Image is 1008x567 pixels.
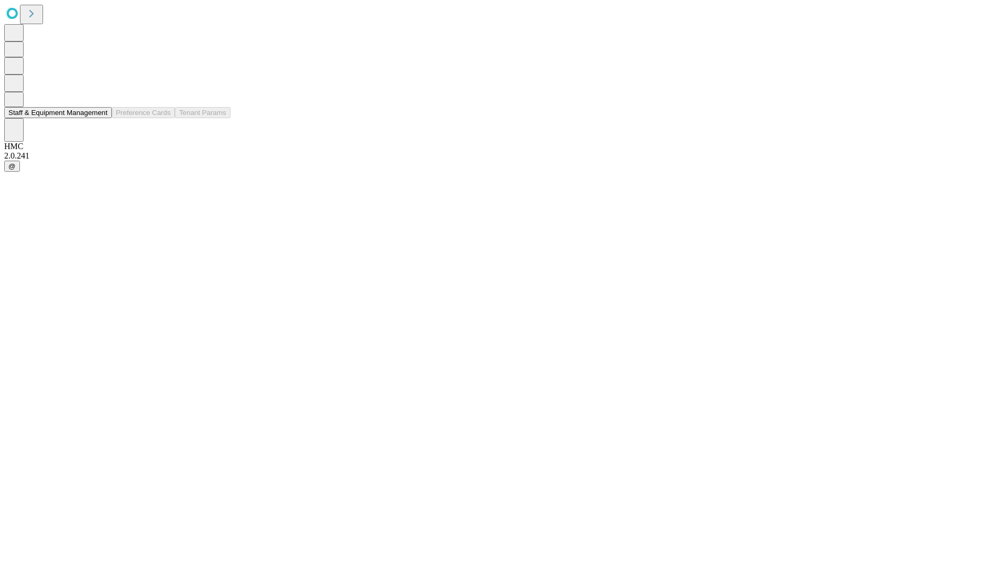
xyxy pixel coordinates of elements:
[112,107,175,118] button: Preference Cards
[4,107,112,118] button: Staff & Equipment Management
[8,162,16,170] span: @
[4,161,20,172] button: @
[175,107,230,118] button: Tenant Params
[4,151,1004,161] div: 2.0.241
[4,142,1004,151] div: HMC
